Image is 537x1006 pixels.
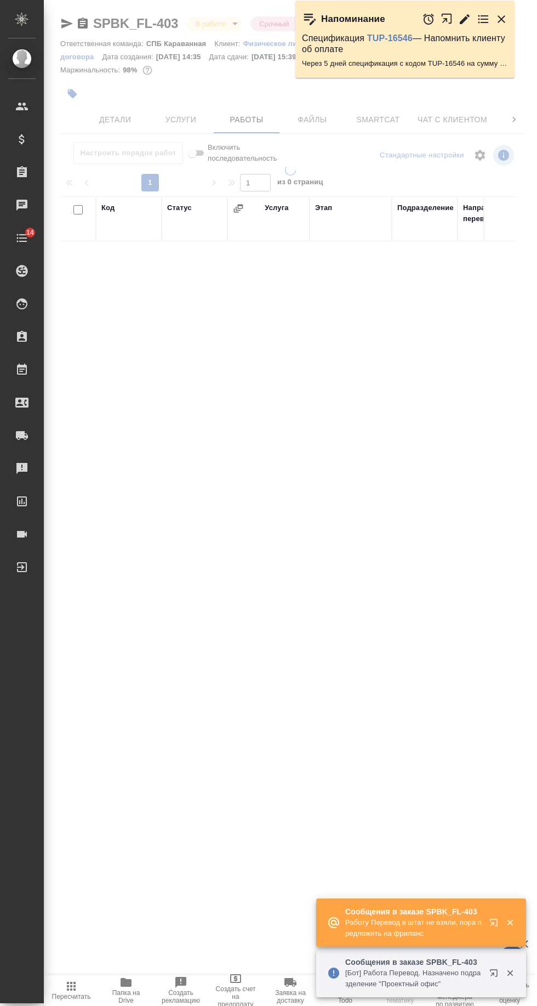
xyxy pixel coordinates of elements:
p: Напоминание [321,14,385,25]
button: Папка на Drive [99,975,153,1006]
p: Сообщения в заказе SPBK_FL-403 [345,957,482,968]
button: Открыть в новой вкладке [483,962,509,988]
button: Закрыть [499,918,521,928]
button: Закрыть [495,13,508,26]
div: Подразделение [397,202,454,213]
a: 14 [3,224,41,252]
div: Этап [315,202,332,213]
p: Работу Перевод в штат не взяли, пора предложить на фриланс [345,917,482,939]
button: Открыть в новой вкладке [483,912,509,938]
button: Отложить [422,13,435,26]
button: Сгруппировать [233,203,244,214]
a: TUP-16546 [367,33,413,43]
span: Заявка на доставку [270,989,311,1004]
span: Создать рекламацию [160,989,202,1004]
div: Направление перевода [463,202,518,224]
span: 14 [20,227,41,238]
button: Перейти в todo [477,13,490,26]
button: Создать рекламацию [153,975,208,1006]
button: Открыть в новой вкладке [441,7,453,31]
p: Спецификация — Напомнить клиенту об оплате [302,33,508,55]
button: Пересчитать [44,975,99,1006]
button: Заявка на доставку [263,975,318,1006]
button: Редактировать [458,13,471,26]
p: [Бот] Работа Перевод. Назначено подразделение "Проектный офис" [345,968,482,990]
p: Сообщения в заказе SPBK_FL-403 [345,906,482,917]
div: Код [101,202,115,213]
button: Создать счет на предоплату [208,975,263,1006]
div: Услуга [265,202,288,213]
button: Закрыть [499,968,521,978]
span: Пересчитать [52,993,91,1001]
p: Через 5 дней спецификация с кодом TUP-16546 на сумму 100926.66 RUB будет просрочена [302,58,508,69]
span: Папка на Drive [105,989,147,1004]
div: Статус [167,202,192,213]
